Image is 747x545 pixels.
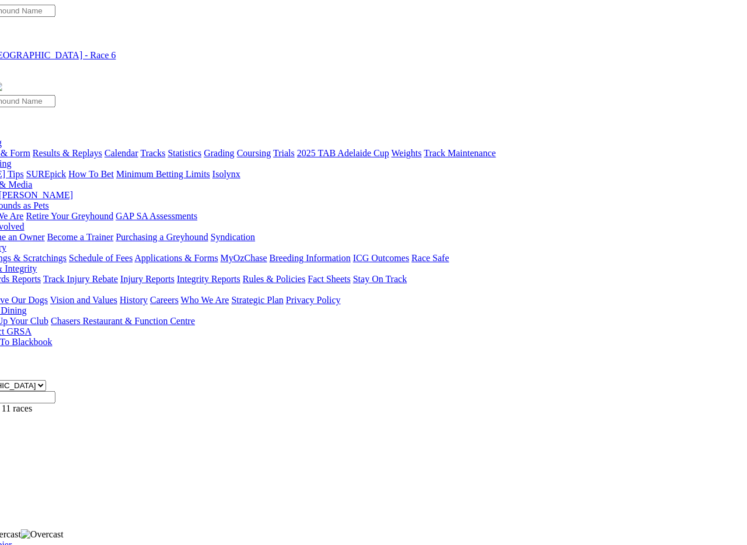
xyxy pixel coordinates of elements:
a: Track Maintenance [424,148,496,158]
a: Schedule of Fees [69,253,132,263]
a: Purchasing a Greyhound [116,232,208,242]
a: Trials [273,148,295,158]
a: Results & Replays [33,148,102,158]
a: Careers [150,295,179,305]
a: SUREpick [26,169,66,179]
a: GAP SA Assessments [116,211,198,221]
a: How To Bet [69,169,114,179]
a: Breeding Information [270,253,351,263]
a: Grading [204,148,235,158]
a: Tracks [141,148,166,158]
a: Become a Trainer [47,232,114,242]
a: Statistics [168,148,202,158]
a: Applications & Forms [135,253,218,263]
a: Minimum Betting Limits [116,169,210,179]
span: 11 races [2,403,32,413]
a: Isolynx [212,169,240,179]
img: Overcast [21,529,64,540]
a: Privacy Policy [286,295,341,305]
a: Vision and Values [50,295,117,305]
a: Chasers Restaurant & Function Centre [51,316,195,326]
a: Race Safe [411,253,449,263]
a: MyOzChase [221,253,267,263]
a: Strategic Plan [232,295,284,305]
a: Coursing [237,148,271,158]
a: Calendar [104,148,138,158]
a: History [120,295,148,305]
a: Retire Your Greyhound [26,211,114,221]
a: 2025 TAB Adelaide Cup [297,148,389,158]
a: Fact Sheets [308,274,351,284]
a: Injury Reports [120,274,174,284]
a: Stay On Track [353,274,407,284]
a: Rules & Policies [243,274,306,284]
a: ICG Outcomes [353,253,409,263]
a: Track Injury Rebate [43,274,118,284]
a: Weights [392,148,422,158]
a: Who We Are [181,295,229,305]
a: Integrity Reports [177,274,240,284]
a: Syndication [211,232,255,242]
